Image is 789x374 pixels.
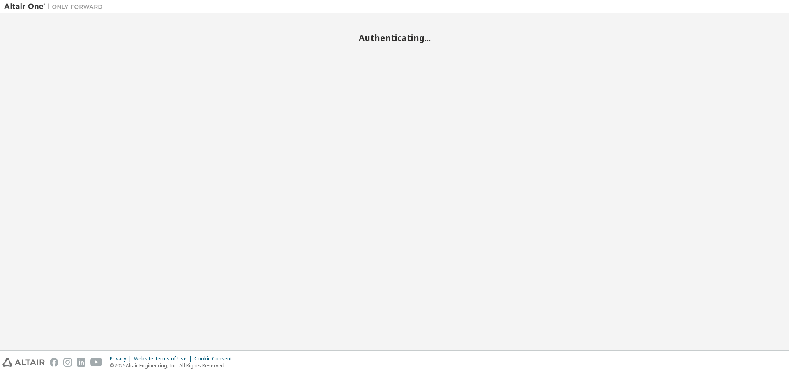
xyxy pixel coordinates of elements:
h2: Authenticating... [4,32,785,43]
img: facebook.svg [50,358,58,367]
div: Cookie Consent [194,356,237,362]
p: © 2025 Altair Engineering, Inc. All Rights Reserved. [110,362,237,369]
div: Website Terms of Use [134,356,194,362]
img: Altair One [4,2,107,11]
img: youtube.svg [90,358,102,367]
img: instagram.svg [63,358,72,367]
div: Privacy [110,356,134,362]
img: altair_logo.svg [2,358,45,367]
img: linkedin.svg [77,358,85,367]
